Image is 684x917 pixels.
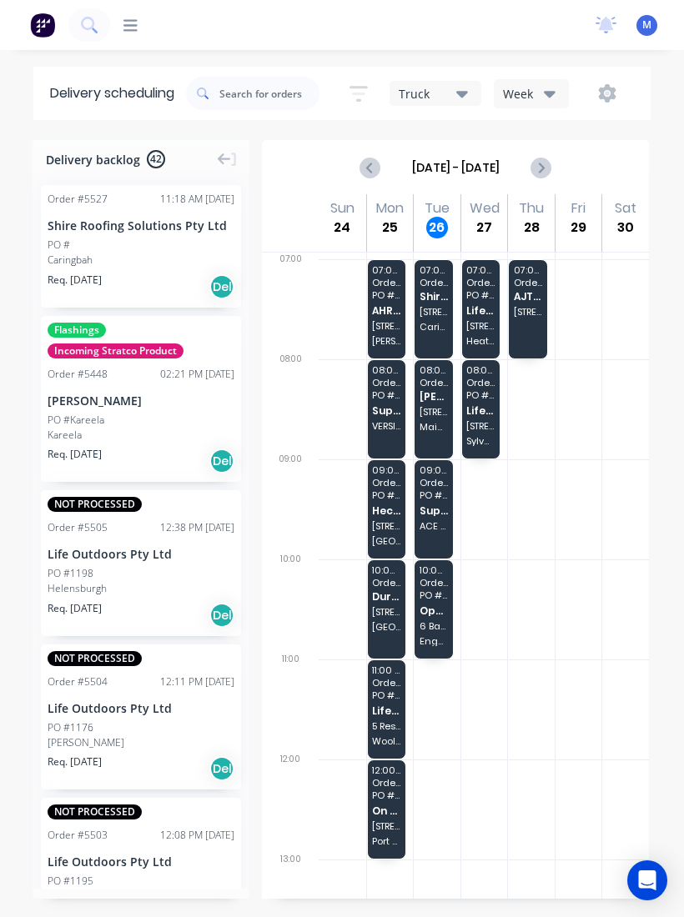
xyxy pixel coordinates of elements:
span: PO # [PERSON_NAME] [372,290,400,300]
span: Order # 2155 [372,378,400,388]
span: Req. [DATE] [48,754,102,769]
span: Flashings [48,323,106,338]
span: Caringbah [420,322,448,332]
span: 08:00 - 09:00 [420,365,448,375]
span: PO # 1182 [466,290,495,300]
div: Life Outdoors Pty Ltd [48,545,234,563]
div: 29 [568,217,590,238]
span: Woolooware [372,736,400,746]
div: Order # 5505 [48,520,108,535]
div: PO #1195 [48,874,93,889]
div: Order # 5448 [48,367,108,382]
span: [PERSON_NAME] Building Services [420,391,448,402]
div: Del [209,603,234,628]
span: 10:00 - 11:00 [420,565,448,575]
span: Req. [DATE] [48,601,102,616]
div: Caringbah [48,253,234,268]
div: 24 [331,217,353,238]
div: Mon [376,200,404,217]
span: AJT Renovations Pty Ltd [514,291,542,302]
div: Week [503,85,551,103]
div: Del [209,756,234,781]
span: PO # 1156 [372,690,400,700]
span: [PERSON_NAME] [372,336,400,346]
div: PO #Kareela [48,413,104,428]
span: [STREET_ADDRESS][PERSON_NAME] [466,421,495,431]
div: 02:21 PM [DATE] [160,367,234,382]
span: [STREET_ADDRESS][PERSON_NAME] [420,407,448,417]
span: Order # 5390 [466,278,495,288]
span: 07:00 - 08:00 [514,265,542,275]
div: Sun [330,200,355,217]
div: Order # 5503 [48,828,108,843]
div: 25 [379,217,400,238]
span: Order # 5521 [420,378,448,388]
div: 11:18 AM [DATE] [160,192,234,207]
div: Tue [425,200,450,217]
div: Order # 5527 [48,192,108,207]
span: Delivery backlog [46,151,140,168]
span: PO # VERSICLAD PICK UP [372,390,400,400]
span: Dura Group Pty Ltd [372,591,400,602]
span: Order # 5512 [420,578,448,588]
span: Incoming Stratco Product [48,343,184,358]
span: 07:00 - 08:00 [372,265,400,275]
div: 08:00 [262,351,319,451]
div: 07:00 [262,251,319,351]
span: Supplier Pick Ups [420,505,448,516]
span: Order # 4576 [514,278,542,288]
span: 11:00 - 12:00 [372,665,400,675]
span: [STREET_ADDRESS] [420,307,448,317]
div: 12:38 PM [DATE] [160,520,234,535]
span: Supplier Pick Ups [372,405,400,416]
div: Fri [571,200,586,217]
div: Del [209,274,234,299]
span: Req. [DATE] [48,273,102,288]
span: Shire Roofing Solutions Pty Ltd [420,291,448,302]
span: PO # Port Hacking [372,790,400,800]
span: Heck of a Deck [372,505,400,516]
span: Order # 5259 [372,478,400,488]
span: Open Water Construction Pty Ltd [420,605,448,616]
span: Order # 5526 [420,278,448,288]
span: 6 Bach Pl [420,621,448,631]
span: NOT PROCESSED [48,804,142,819]
span: 09:00 - 10:00 [372,465,400,475]
div: Shire Roofing Solutions Pty Ltd [48,217,234,234]
span: Life Outdoors Pty Ltd [372,705,400,716]
div: Kareela [48,428,234,443]
div: 28 [521,217,542,238]
div: PO #1198 [48,566,93,581]
span: [STREET_ADDRESS] [372,321,400,331]
div: PO #1176 [48,720,93,735]
span: Order # 5201 [466,378,495,388]
div: Wed [470,200,500,217]
span: PO # [STREET_ADDRESS] [420,590,448,600]
span: 08:00 - 09:00 [466,365,495,375]
span: [STREET_ADDRESS] [372,521,400,531]
span: 10:00 - 11:00 [372,565,400,575]
span: Engadine [420,636,448,646]
img: Factory [30,13,55,38]
div: Helensburgh [48,581,234,596]
span: Sylvania [466,436,495,446]
div: 26 [426,217,448,238]
span: 08:00 - 09:00 [372,365,400,375]
span: Life Outdoors Pty Ltd [466,405,495,416]
span: 07:00 - 08:00 [466,265,495,275]
span: [GEOGRAPHIC_DATA] [372,536,400,546]
span: [GEOGRAPHIC_DATA] [372,622,400,632]
span: Order # 5320 [372,578,400,588]
span: Order # 5490 [372,778,400,788]
span: 07:00 - 08:00 [420,265,448,275]
span: PO # 1153 [466,390,495,400]
div: Life Outdoors Pty Ltd [48,699,234,717]
span: Order # 5200 [372,678,400,688]
span: VERSICLAD PICK UP [372,421,400,431]
span: NOT PROCESSED [48,651,142,666]
span: AHRI Services [372,305,400,316]
div: 10:00 [262,551,319,651]
span: 09:00 - 10:00 [420,465,448,475]
span: [STREET_ADDRESS][PERSON_NAME] [466,321,495,331]
div: PO # [48,238,70,253]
